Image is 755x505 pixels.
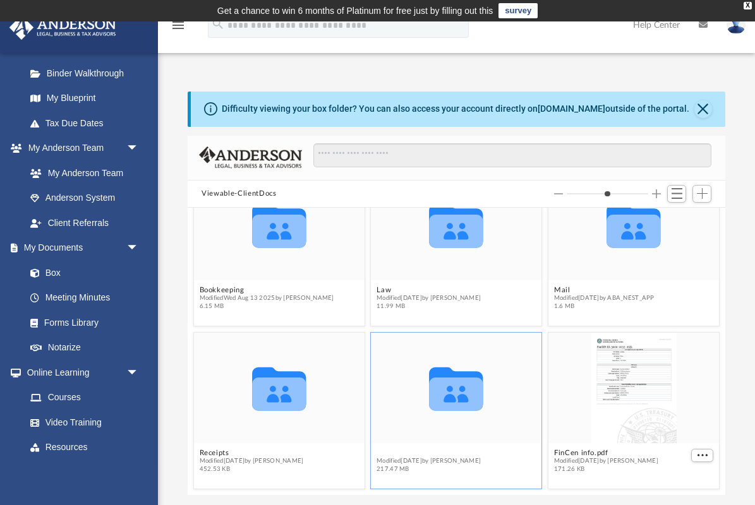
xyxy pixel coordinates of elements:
span: Modified [DATE] by ABA_NEST_APP [554,294,655,302]
button: Add [692,185,711,203]
span: arrow_drop_down [126,460,152,485]
a: Client Referrals [18,210,152,235]
a: Billingarrow_drop_down [9,460,158,485]
span: 6.15 MB [200,302,334,311]
a: Box [18,260,145,285]
a: menu [171,24,186,33]
button: Law [377,286,481,294]
div: close [744,2,752,9]
div: Get a chance to win 6 months of Platinum for free just by filling out this [217,3,493,18]
div: Difficulty viewing your box folder? You can also access your account directly on outside of the p... [222,102,689,116]
a: Forms Library [18,310,145,335]
span: 171.26 KB [554,465,658,473]
a: My Anderson Team [18,160,145,186]
span: arrow_drop_down [126,136,152,162]
span: Modified [DATE] by [PERSON_NAME] [377,457,481,465]
a: [DOMAIN_NAME] [538,104,605,114]
input: Column size [567,189,648,198]
a: survey [498,3,538,18]
a: Online Learningarrow_drop_down [9,360,152,385]
a: My Documentsarrow_drop_down [9,235,152,261]
button: FinCen info.pdf [554,449,658,457]
i: menu [171,18,186,33]
i: search [211,17,225,31]
span: Modified [DATE] by [PERSON_NAME] [377,294,481,302]
a: Anderson System [18,186,152,211]
img: User Pic [727,16,746,34]
a: Binder Walkthrough [18,61,158,86]
button: Bookkeeping [200,286,334,294]
span: arrow_drop_down [126,360,152,386]
button: Decrease column size [554,189,563,198]
span: 452.53 KB [200,465,304,473]
button: Increase column size [652,189,661,198]
button: Mail [554,286,655,294]
a: My Blueprint [18,86,152,111]
a: Resources [18,435,152,460]
span: 11.99 MB [377,302,481,311]
span: 217.47 MB [377,465,481,473]
span: Modified [DATE] by [PERSON_NAME] [554,457,658,465]
button: Switch to List View [667,185,686,203]
a: Notarize [18,335,152,360]
span: 1.6 MB [554,302,655,311]
a: My Anderson Teamarrow_drop_down [9,136,152,161]
span: Modified [DATE] by [PERSON_NAME] [200,457,304,465]
a: Video Training [18,410,145,435]
button: Receipts [200,449,304,457]
img: Anderson Advisors Platinum Portal [6,15,120,40]
span: arrow_drop_down [126,235,152,261]
a: Tax Due Dates [18,110,158,136]
a: Meeting Minutes [18,285,152,311]
button: Tax [377,449,481,457]
span: Modified Wed Aug 13 2025 by [PERSON_NAME] [200,294,334,302]
input: Search files and folders [313,143,711,167]
button: Close [694,100,712,118]
button: Viewable-ClientDocs [202,188,276,199]
a: Courses [18,385,152,410]
div: grid [188,208,725,495]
